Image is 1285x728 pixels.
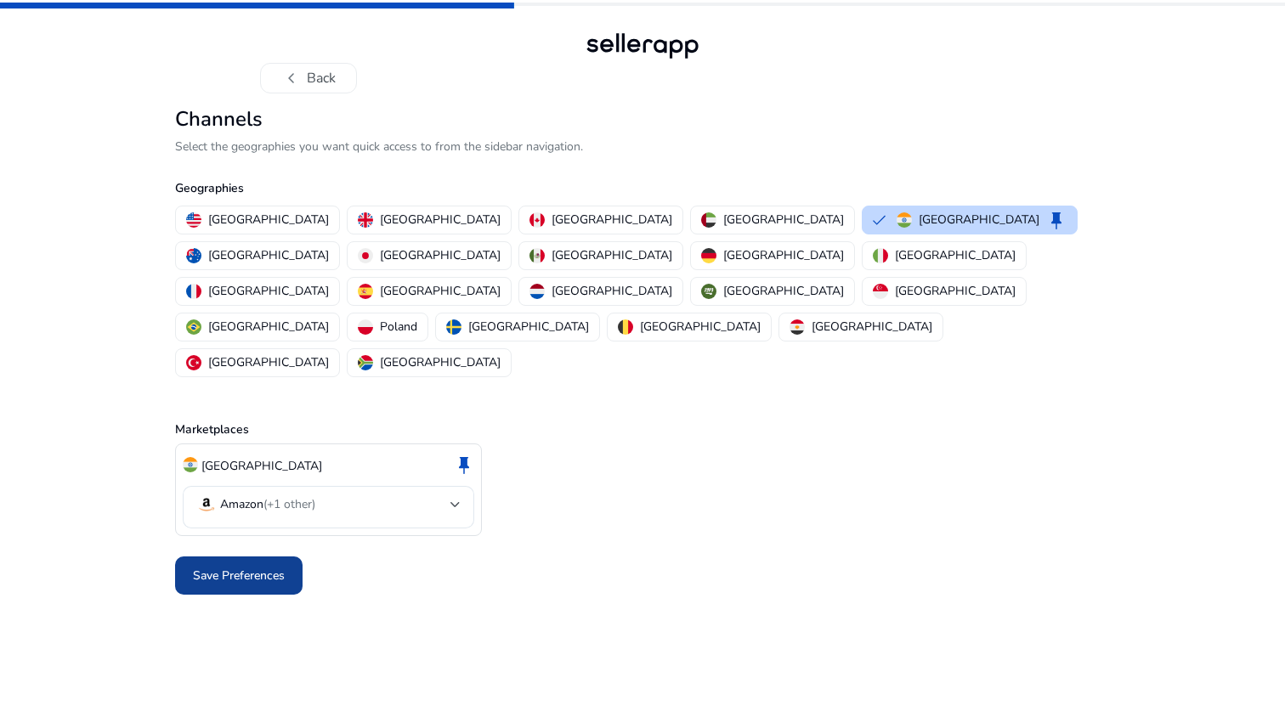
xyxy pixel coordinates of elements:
[186,212,201,228] img: us.svg
[196,494,217,515] img: amazon.svg
[260,63,357,93] button: chevron_leftBack
[208,318,329,336] p: [GEOGRAPHIC_DATA]
[358,284,373,299] img: es.svg
[529,248,545,263] img: mx.svg
[380,211,501,229] p: [GEOGRAPHIC_DATA]
[193,567,285,584] span: Save Preferences
[201,457,322,475] p: [GEOGRAPHIC_DATA]
[895,282,1016,300] p: [GEOGRAPHIC_DATA]
[220,497,315,512] p: Amazon
[873,248,888,263] img: it.svg
[358,319,373,335] img: pl.svg
[552,282,672,300] p: [GEOGRAPHIC_DATA]
[529,284,545,299] img: nl.svg
[446,319,461,335] img: se.svg
[208,353,329,371] p: [GEOGRAPHIC_DATA]
[701,284,716,299] img: sa.svg
[175,420,1110,438] p: Marketplaces
[281,68,302,88] span: chevron_left
[1046,210,1067,230] span: keep
[380,282,501,300] p: [GEOGRAPHIC_DATA]
[552,246,672,264] p: [GEOGRAPHIC_DATA]
[175,138,1110,155] p: Select the geographies you want quick access to from the sidebar navigation.
[358,212,373,228] img: uk.svg
[208,282,329,300] p: [GEOGRAPHIC_DATA]
[263,496,315,512] span: (+1 other)
[529,212,545,228] img: ca.svg
[897,212,912,228] img: in.svg
[186,319,201,335] img: br.svg
[208,211,329,229] p: [GEOGRAPHIC_DATA]
[552,211,672,229] p: [GEOGRAPHIC_DATA]
[380,353,501,371] p: [GEOGRAPHIC_DATA]
[701,248,716,263] img: de.svg
[701,212,716,228] img: ae.svg
[723,246,844,264] p: [GEOGRAPHIC_DATA]
[380,246,501,264] p: [GEOGRAPHIC_DATA]
[723,211,844,229] p: [GEOGRAPHIC_DATA]
[175,556,303,595] button: Save Preferences
[175,179,1110,197] p: Geographies
[895,246,1016,264] p: [GEOGRAPHIC_DATA]
[790,319,805,335] img: eg.svg
[723,282,844,300] p: [GEOGRAPHIC_DATA]
[358,248,373,263] img: jp.svg
[208,246,329,264] p: [GEOGRAPHIC_DATA]
[919,211,1039,229] p: [GEOGRAPHIC_DATA]
[618,319,633,335] img: be.svg
[873,284,888,299] img: sg.svg
[380,318,417,336] p: Poland
[640,318,761,336] p: [GEOGRAPHIC_DATA]
[812,318,932,336] p: [GEOGRAPHIC_DATA]
[468,318,589,336] p: [GEOGRAPHIC_DATA]
[175,107,1110,132] h2: Channels
[186,284,201,299] img: fr.svg
[358,355,373,370] img: za.svg
[186,355,201,370] img: tr.svg
[186,248,201,263] img: au.svg
[183,457,198,472] img: in.svg
[454,454,474,475] span: keep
